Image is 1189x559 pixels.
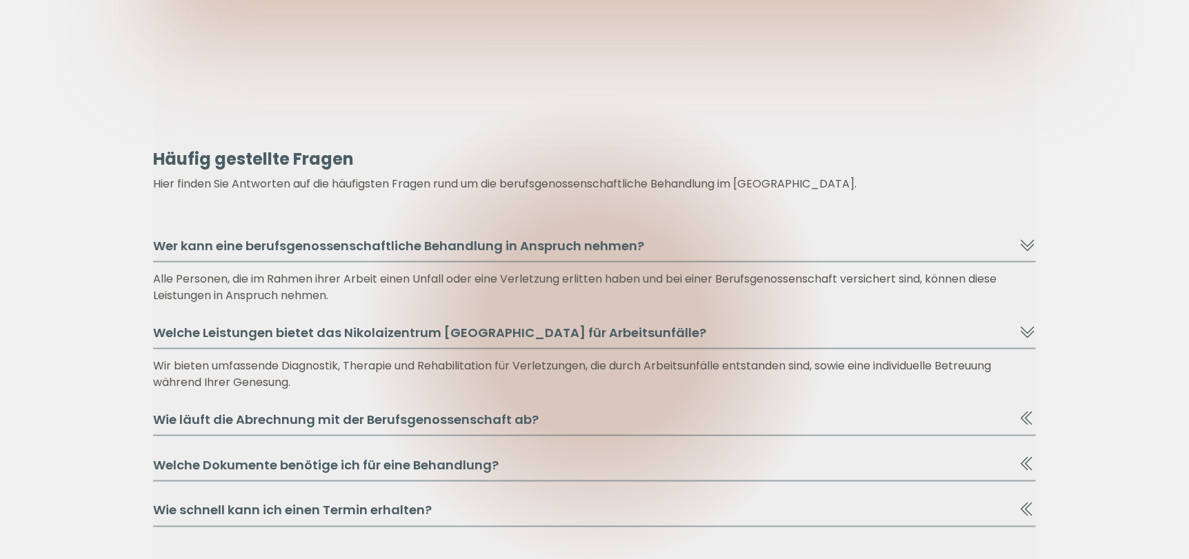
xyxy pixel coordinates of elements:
button: Wie läuft die Abrechnung mit der Berufsgenossenschaft ab? [153,410,1036,436]
button: Welche Dokumente benötige ich für eine Behandlung? [153,456,1036,482]
div: Wir bieten umfassende Diagnostik, Therapie und Rehabilitation für Verletzungen, die durch Arbeits... [153,358,1036,391]
button: Wer kann eine berufsgenossenschaftliche Behandlung in Anspruch nehmen? [153,236,1036,263]
h6: Häufig gestellte Fragen [153,148,1036,170]
div: Alle Personen, die im Rahmen ihrer Arbeit einen Unfall oder eine Verletzung erlitten haben und be... [153,271,1036,304]
button: Wie schnell kann ich einen Termin erhalten? [153,501,1036,527]
button: Welche Leistungen bietet das Nikolaizentrum [GEOGRAPHIC_DATA] für Arbeitsunfälle? [153,323,1036,349]
p: Hier finden Sie Antworten auf die häufigsten Fragen rund um die berufsgenossenschaftliche Behandl... [153,176,1036,192]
